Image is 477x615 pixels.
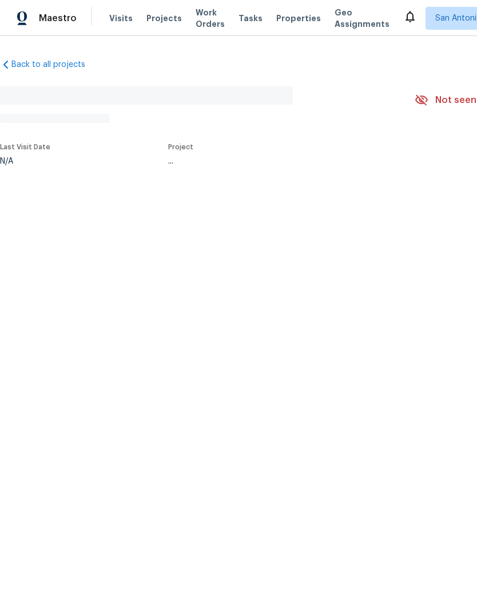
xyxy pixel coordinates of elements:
[39,13,77,24] span: Maestro
[335,7,389,30] span: Geo Assignments
[238,14,263,22] span: Tasks
[276,13,321,24] span: Properties
[146,13,182,24] span: Projects
[168,144,193,150] span: Project
[109,13,133,24] span: Visits
[196,7,225,30] span: Work Orders
[168,157,388,165] div: ...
